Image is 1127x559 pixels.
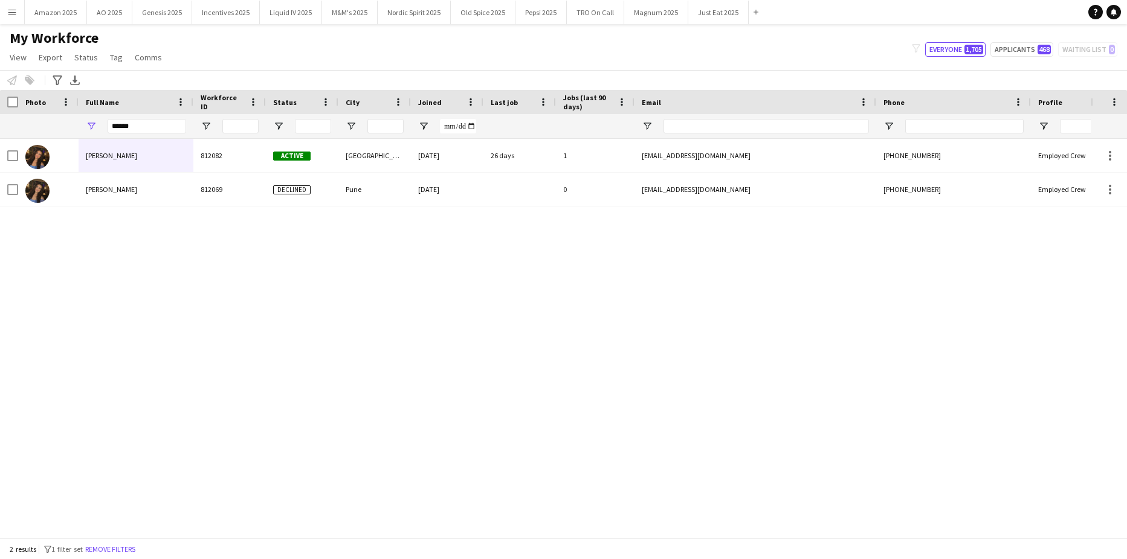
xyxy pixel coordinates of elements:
app-action-btn: Export XLSX [68,73,82,88]
button: Magnum 2025 [624,1,688,24]
button: Open Filter Menu [346,121,357,132]
input: Phone Filter Input [905,119,1024,133]
button: Open Filter Menu [273,121,284,132]
span: Export [39,52,62,63]
span: 1,705 [964,45,983,54]
div: [EMAIL_ADDRESS][DOMAIN_NAME] [635,173,876,206]
button: TRO On Call [567,1,624,24]
input: Status Filter Input [295,119,331,133]
button: Just Eat 2025 [688,1,749,24]
div: 1 [556,139,635,172]
a: Tag [105,50,128,65]
button: Open Filter Menu [418,121,429,132]
div: 812069 [193,173,266,206]
div: [GEOGRAPHIC_DATA] [338,139,411,172]
span: Workforce ID [201,93,244,111]
a: Export [34,50,67,65]
button: Open Filter Menu [86,121,97,132]
button: Genesis 2025 [132,1,192,24]
button: Applicants468 [990,42,1053,57]
a: Status [69,50,103,65]
button: Remove filters [83,543,138,556]
div: 812082 [193,139,266,172]
span: Active [273,152,311,161]
span: 1 filter set [51,545,83,554]
button: Open Filter Menu [883,121,894,132]
div: [DATE] [411,139,483,172]
button: Amazon 2025 [25,1,87,24]
span: Tag [110,52,123,63]
span: Photo [25,98,46,107]
a: View [5,50,31,65]
button: Incentives 2025 [192,1,260,24]
div: Pune [338,173,411,206]
app-action-btn: Advanced filters [50,73,65,88]
span: Declined [273,185,311,194]
button: Everyone1,705 [925,42,986,57]
input: Joined Filter Input [440,119,476,133]
button: Open Filter Menu [201,121,212,132]
span: View [10,52,27,63]
input: Workforce ID Filter Input [222,119,259,133]
span: [PERSON_NAME] [86,151,137,160]
span: Jobs (last 90 days) [563,93,613,111]
span: City [346,98,360,107]
input: Email Filter Input [664,119,869,133]
input: City Filter Input [367,119,404,133]
span: Full Name [86,98,119,107]
div: [DATE] [411,173,483,206]
button: Nordic Spirit 2025 [378,1,451,24]
button: AO 2025 [87,1,132,24]
span: My Workforce [10,29,98,47]
input: Profile Filter Input [1060,119,1101,133]
button: Open Filter Menu [1038,121,1049,132]
span: 468 [1038,45,1051,54]
span: Last job [491,98,518,107]
img: Dua Benhayoun [25,145,50,169]
div: [EMAIL_ADDRESS][DOMAIN_NAME] [635,139,876,172]
button: Liquid IV 2025 [260,1,322,24]
a: Comms [130,50,167,65]
button: Old Spice 2025 [451,1,515,24]
button: Pepsi 2025 [515,1,567,24]
input: Full Name Filter Input [108,119,186,133]
span: Email [642,98,661,107]
div: 0 [556,173,635,206]
span: Joined [418,98,442,107]
div: Employed Crew [1031,139,1108,172]
button: M&M's 2025 [322,1,378,24]
div: 26 days [483,139,556,172]
span: Comms [135,52,162,63]
button: Open Filter Menu [642,121,653,132]
span: [PERSON_NAME] [86,185,137,194]
div: Employed Crew [1031,173,1108,206]
div: [PHONE_NUMBER] [876,139,1031,172]
img: Dua Benhayoun [25,179,50,203]
span: Profile [1038,98,1062,107]
div: [PHONE_NUMBER] [876,173,1031,206]
span: Status [273,98,297,107]
span: Status [74,52,98,63]
span: Phone [883,98,905,107]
